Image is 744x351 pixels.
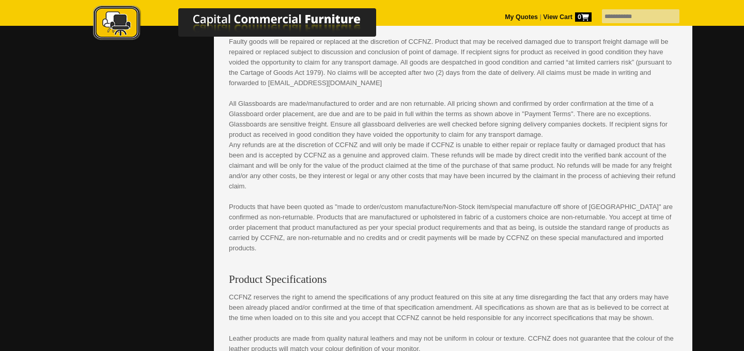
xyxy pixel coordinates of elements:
h3: Product Specifications [229,274,677,284]
img: Capital Commercial Furniture Logo [65,5,426,43]
span: Faulty goods will be repaired or replaced at the discretion of CCFNZ. Product that may be receive... [229,38,672,87]
a: My Quotes [505,13,538,21]
a: View Cart0 [541,13,592,21]
strong: View Cart [543,13,592,21]
div: All Glassboards are made/manufactured to order and are non returnable. All pricing shown and conf... [229,99,677,253]
span: 0 [575,12,592,22]
a: Capital Commercial Furniture Logo [65,5,426,46]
